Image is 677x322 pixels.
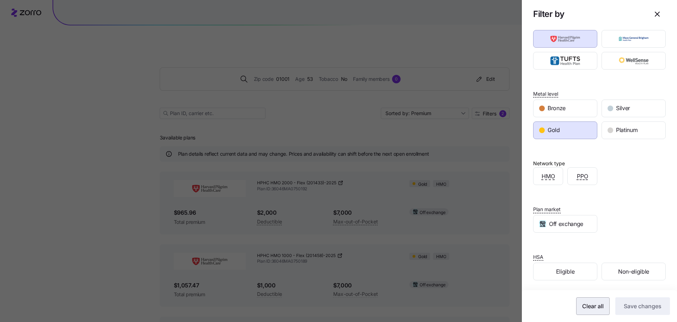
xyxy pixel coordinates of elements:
[533,254,543,261] span: HSA
[533,206,561,213] span: Plan market
[624,302,661,310] span: Save changes
[556,267,574,276] span: Eligible
[533,90,558,97] span: Metal level
[616,104,630,113] span: Silver
[616,126,638,135] span: Platinum
[615,297,670,315] button: Save changes
[548,104,566,113] span: Bronze
[539,54,591,68] img: THP Direct
[618,267,649,276] span: Non-eligible
[542,172,555,181] span: HMO
[608,32,660,46] img: Mass General Brigham
[582,302,604,310] span: Clear all
[576,297,610,315] button: Clear all
[548,126,560,135] span: Gold
[577,172,588,181] span: PPO
[533,8,643,19] h1: Filter by
[608,54,660,68] img: WellSense Health Plan (BMC)
[539,32,591,46] img: Harvard Pilgrim Health Care
[533,160,565,167] div: Network type
[549,220,583,228] span: Off exchange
